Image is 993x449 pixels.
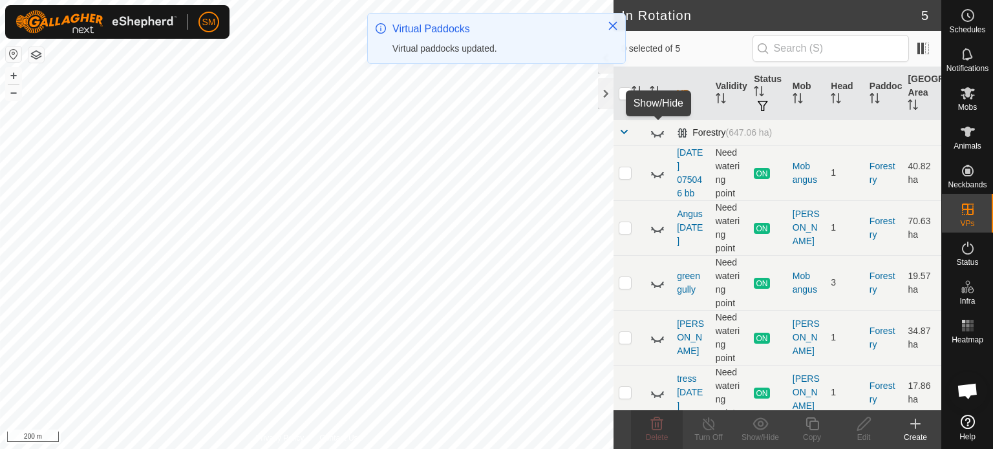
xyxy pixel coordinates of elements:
[202,16,216,29] span: SM
[890,432,941,443] div: Create
[710,310,749,365] td: Need watering point
[6,47,21,62] button: Reset Map
[870,271,895,295] a: Forestry
[710,67,749,120] th: Validity
[954,142,981,150] span: Animals
[319,432,358,444] a: Contact Us
[683,432,734,443] div: Turn Off
[734,432,786,443] div: Show/Hide
[6,68,21,83] button: +
[754,168,769,179] span: ON
[646,433,668,442] span: Delete
[392,21,594,37] div: Virtual Paddocks
[949,26,985,34] span: Schedules
[256,432,304,444] a: Privacy Policy
[677,127,772,138] div: Forestry
[959,433,976,441] span: Help
[710,200,749,255] td: Need watering point
[786,432,838,443] div: Copy
[621,42,752,56] span: 0 selected of 5
[650,88,660,98] p-sorticon: Activate to sort
[677,373,703,411] a: tress [DATE]
[902,365,941,420] td: 17.86 ha
[793,269,821,297] div: Mob angus
[908,101,918,112] p-sorticon: Activate to sort
[677,209,703,246] a: Angus [DATE]
[793,95,803,105] p-sorticon: Activate to sort
[677,271,700,295] a: green gully
[632,88,642,98] p-sorticon: Activate to sort
[958,103,977,111] span: Mobs
[831,95,841,105] p-sorticon: Activate to sort
[672,67,710,120] th: VP
[826,365,864,420] td: 1
[754,223,769,234] span: ON
[716,95,726,105] p-sorticon: Activate to sort
[793,317,821,358] div: [PERSON_NAME]
[710,255,749,310] td: Need watering point
[826,145,864,200] td: 1
[793,372,821,413] div: [PERSON_NAME]
[902,67,941,120] th: [GEOGRAPHIC_DATA] Area
[826,200,864,255] td: 1
[870,161,895,185] a: Forestry
[946,65,988,72] span: Notifications
[754,88,764,98] p-sorticon: Activate to sort
[921,6,928,25] span: 5
[959,297,975,305] span: Infra
[826,255,864,310] td: 3
[677,318,704,356] a: [PERSON_NAME]
[710,365,749,420] td: Need watering point
[902,200,941,255] td: 70.63 ha
[16,10,177,34] img: Gallagher Logo
[677,147,703,198] a: [DATE] 075046 bb
[956,258,978,266] span: Status
[960,220,974,227] span: VPs
[952,336,983,344] span: Heatmap
[28,47,44,63] button: Map Layers
[710,145,749,200] td: Need watering point
[902,310,941,365] td: 34.87 ha
[753,35,909,62] input: Search (S)
[754,333,769,344] span: ON
[838,432,890,443] div: Edit
[942,410,993,446] a: Help
[392,42,594,56] div: Virtual paddocks updated.
[754,278,769,289] span: ON
[902,255,941,310] td: 19.57 ha
[621,8,921,23] h2: In Rotation
[787,67,826,120] th: Mob
[948,181,987,189] span: Neckbands
[793,160,821,187] div: Mob angus
[870,95,880,105] p-sorticon: Activate to sort
[864,67,903,120] th: Paddock
[604,17,622,35] button: Close
[754,388,769,399] span: ON
[870,381,895,404] a: Forestry
[749,67,787,120] th: Status
[870,326,895,350] a: Forestry
[6,85,21,100] button: –
[826,67,864,120] th: Head
[725,127,772,138] span: (647.06 ha)
[826,310,864,365] td: 1
[793,207,821,248] div: [PERSON_NAME]
[948,371,987,410] div: Open chat
[870,216,895,240] a: Forestry
[902,145,941,200] td: 40.82 ha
